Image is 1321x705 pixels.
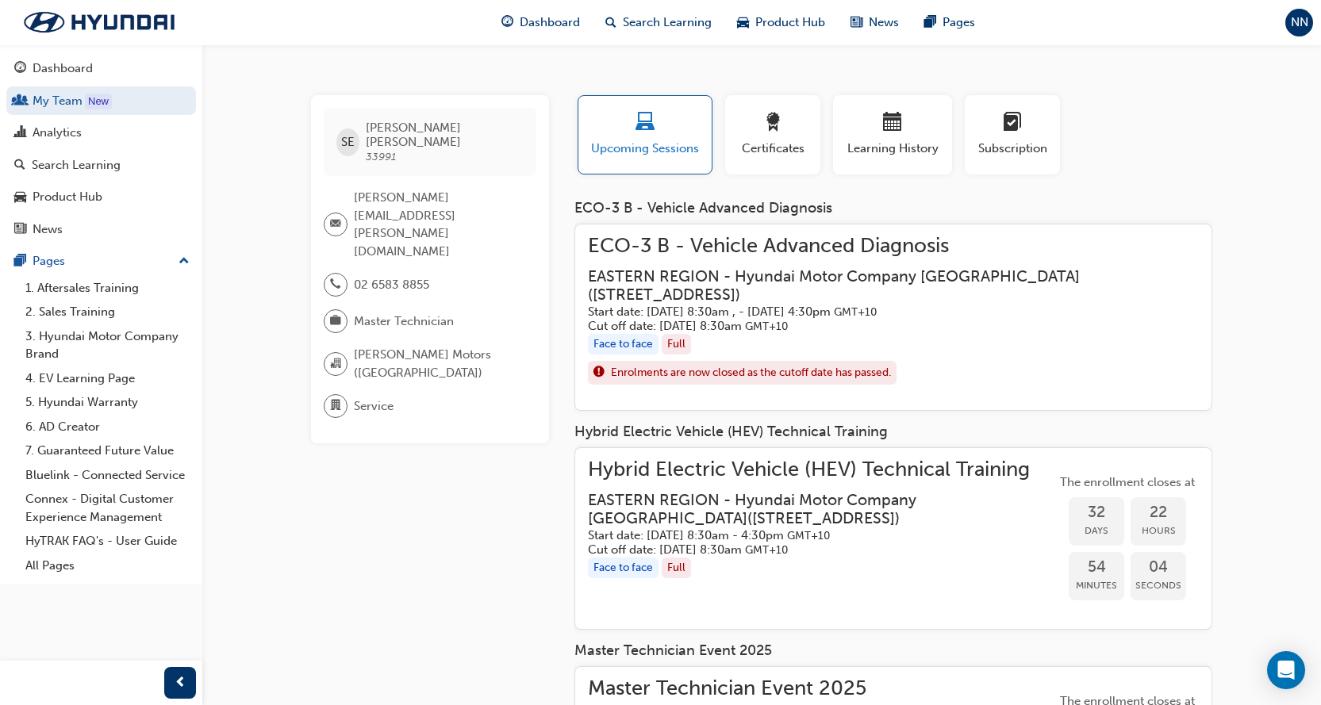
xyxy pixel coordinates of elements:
[588,542,1031,557] h5: Cut off date: [DATE] 8:30am
[1003,113,1022,134] span: learningplan-icon
[912,6,988,39] a: pages-iconPages
[851,13,862,33] span: news-icon
[85,94,112,109] div: Tooltip anchor
[354,397,394,416] span: Service
[354,312,454,331] span: Master Technician
[330,214,341,235] span: email-icon
[724,6,838,39] a: car-iconProduct Hub
[330,311,341,331] span: briefcase-icon
[838,6,912,39] a: news-iconNews
[578,95,712,174] button: Upcoming Sessions
[175,673,186,693] span: prev-icon
[1131,504,1186,522] span: 22
[6,151,196,180] a: Search Learning
[341,133,355,151] span: SE
[366,150,396,163] span: 33991
[611,364,891,382] span: Enrolments are now closed as the cutoff date has passed.
[590,140,700,158] span: Upcoming Sessions
[14,190,26,205] span: car-icon
[19,300,196,324] a: 2. Sales Training
[965,95,1060,174] button: Subscription
[662,334,691,355] div: Full
[19,390,196,415] a: 5. Hyundai Warranty
[623,13,712,32] span: Search Learning
[787,529,830,542] span: Australian Eastern Standard Time GMT+10
[834,305,877,319] span: Australian Eastern Standard Time GMT+10
[588,461,1056,479] span: Hybrid Electric Vehicle (HEV) Technical Training
[354,346,524,381] span: [PERSON_NAME] Motors ([GEOGRAPHIC_DATA])
[833,95,952,174] button: Learning History
[6,51,196,247] button: DashboardMy TeamAnalyticsSearch LearningProduct HubNews
[6,215,196,244] a: News
[1291,13,1308,32] span: NN
[588,461,1199,617] a: Hybrid Electric Vehicle (HEV) Technical TrainingEASTERN REGION - Hyundai Motor Company [GEOGRAPHI...
[943,13,975,32] span: Pages
[1131,558,1186,577] span: 04
[19,366,196,391] a: 4. EV Learning Page
[33,220,63,239] div: News
[354,276,429,294] span: 02 6583 8855
[1056,473,1199,492] span: The enrollment closes at
[605,13,616,33] span: search-icon
[330,396,341,416] span: department-icon
[588,491,1031,528] h3: EASTERN REGION - Hyundai Motor Company [GEOGRAPHIC_DATA] ( [STREET_ADDRESS] )
[6,86,196,116] a: My Team
[725,95,820,174] button: Certificates
[19,439,196,463] a: 7. Guaranteed Future Value
[755,13,825,32] span: Product Hub
[588,237,1199,255] span: ECO-3 B - Vehicle Advanced Diagnosis
[6,247,196,276] button: Pages
[924,13,936,33] span: pages-icon
[588,528,1031,543] h5: Start date: [DATE] 8:30am - 4:30pm
[6,182,196,212] a: Product Hub
[33,124,82,142] div: Analytics
[763,113,782,134] span: award-icon
[501,13,513,33] span: guage-icon
[1285,9,1313,36] button: NN
[33,59,93,78] div: Dashboard
[33,188,102,206] div: Product Hub
[588,557,659,579] div: Face to face
[19,276,196,301] a: 1. Aftersales Training
[489,6,593,39] a: guage-iconDashboard
[1069,504,1124,522] span: 32
[179,251,190,272] span: up-icon
[737,13,749,33] span: car-icon
[330,274,341,295] span: phone-icon
[19,463,196,488] a: Bluelink - Connected Service
[737,140,808,158] span: Certificates
[1131,577,1186,595] span: Seconds
[662,557,691,579] div: Full
[588,334,659,355] div: Face to face
[19,487,196,529] a: Connex - Digital Customer Experience Management
[330,354,341,374] span: organisation-icon
[588,319,1173,334] h5: Cut off date: [DATE] 8:30am
[19,529,196,554] a: HyTRAK FAQ's - User Guide
[32,156,121,174] div: Search Learning
[1131,522,1186,540] span: Hours
[588,237,1199,397] a: ECO-3 B - Vehicle Advanced DiagnosisEASTERN REGION - Hyundai Motor Company [GEOGRAPHIC_DATA]([STR...
[593,6,724,39] a: search-iconSearch Learning
[19,324,196,366] a: 3. Hyundai Motor Company Brand
[14,62,26,76] span: guage-icon
[8,6,190,39] a: Trak
[636,113,655,134] span: laptop-icon
[14,223,26,237] span: news-icon
[869,13,899,32] span: News
[1069,522,1124,540] span: Days
[14,255,26,269] span: pages-icon
[6,54,196,83] a: Dashboard
[6,118,196,148] a: Analytics
[745,543,788,557] span: Australian Eastern Standard Time GMT+10
[845,140,940,158] span: Learning History
[588,267,1173,305] h3: EASTERN REGION - Hyundai Motor Company [GEOGRAPHIC_DATA] ( [STREET_ADDRESS] )
[354,189,524,260] span: [PERSON_NAME][EMAIL_ADDRESS][PERSON_NAME][DOMAIN_NAME]
[1267,651,1305,689] div: Open Intercom Messenger
[520,13,580,32] span: Dashboard
[588,680,1056,698] span: Master Technician Event 2025
[977,140,1048,158] span: Subscription
[745,320,788,333] span: Australian Eastern Standard Time GMT+10
[593,362,605,383] span: exclaim-icon
[14,94,26,109] span: people-icon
